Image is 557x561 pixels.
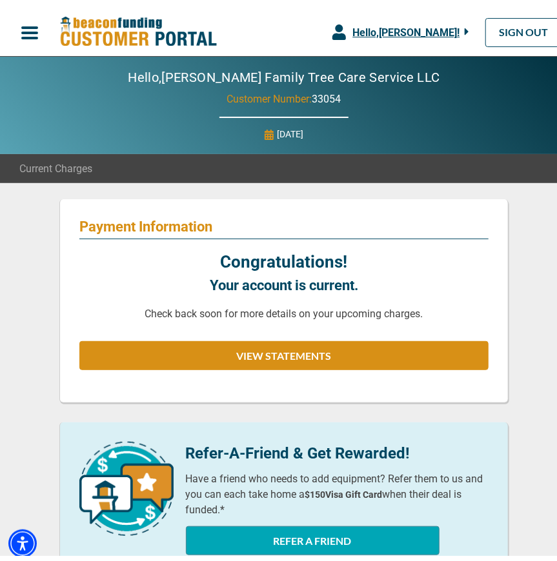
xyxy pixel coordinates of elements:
[186,437,489,460] p: Refer-A-Friend & Get Rewarded!
[19,156,92,172] span: Current Charges
[305,484,383,495] b: $150 Visa Gift Card
[186,466,489,513] p: Have a friend who needs to add equipment? Refer them to us and you can each take home a when thei...
[145,301,423,317] p: Check back soon for more details on your upcoming charges.
[210,270,358,291] p: Your account is current.
[59,11,217,44] img: Beacon Funding Customer Portal Logo
[221,244,348,270] p: Congratulations!
[352,21,460,34] span: Hello, [PERSON_NAME] !
[79,437,174,531] img: refer-a-friend-icon.png
[186,521,440,550] button: REFER A FRIEND
[312,88,341,100] span: 33054
[79,213,489,230] p: Payment Information
[79,336,489,365] button: VIEW STATEMENTS
[89,64,478,80] h2: Hello, [PERSON_NAME] Family Tree Care Service LLC
[8,524,37,553] div: Accessibility Menu
[227,88,312,100] span: Customer Number:
[277,123,303,136] p: [DATE]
